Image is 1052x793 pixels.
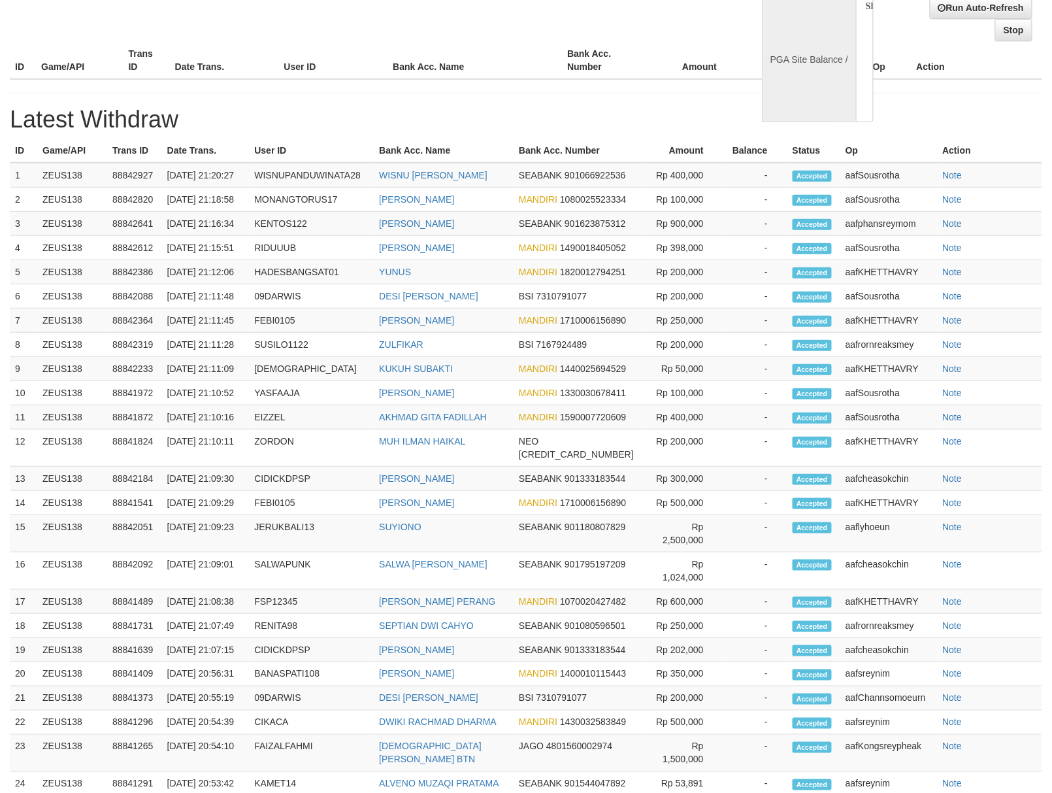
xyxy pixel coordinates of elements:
td: aaflyhoeun [840,515,938,552]
span: Accepted [793,316,832,327]
td: [DATE] 21:08:38 [162,590,250,614]
th: Balance [723,139,787,163]
th: User ID [279,42,388,79]
a: [PERSON_NAME] [379,218,454,229]
span: 901080596501 [565,620,625,631]
span: Accepted [793,522,832,533]
td: 88842386 [107,260,162,284]
a: Note [943,412,962,422]
a: Note [943,741,962,752]
td: 20 [10,662,37,686]
td: 18 [10,614,37,638]
span: SEABANK [519,620,562,631]
td: 88841373 [107,686,162,711]
span: 1070020427482 [560,596,626,607]
td: [DATE] 20:55:19 [162,686,250,711]
span: MANDIRI [519,412,557,422]
td: [DATE] 21:09:23 [162,515,250,552]
td: 88841824 [107,430,162,467]
span: SEABANK [519,218,562,229]
td: ZEUS138 [37,236,107,260]
td: aafKHETTHAVRY [840,590,938,614]
td: 88842319 [107,333,162,357]
a: Note [943,267,962,277]
td: [DATE] 21:07:49 [162,614,250,638]
td: 88842088 [107,284,162,309]
a: SEPTIAN DWI CAHYO [379,620,474,631]
td: [DATE] 21:10:16 [162,405,250,430]
td: 09DARWIS [249,686,374,711]
td: CIDICKDPSP [249,467,374,491]
span: 1590007720609 [560,412,626,422]
td: aafphansreymom [840,212,938,236]
td: 1 [10,163,37,188]
td: - [723,662,787,686]
td: SUSILO1122 [249,333,374,357]
td: 88842927 [107,163,162,188]
td: 21 [10,686,37,711]
a: Note [943,363,962,374]
td: EIZZEL [249,405,374,430]
td: - [723,188,787,212]
td: [DATE] 21:11:45 [162,309,250,333]
td: aafSousrotha [840,188,938,212]
td: ZEUS138 [37,405,107,430]
span: MANDIRI [519,267,557,277]
a: AKHMAD GITA FADILLAH [379,412,487,422]
td: BANASPATI108 [249,662,374,686]
span: Accepted [793,388,832,399]
td: aafKHETTHAVRY [840,491,938,515]
th: Trans ID [107,139,162,163]
span: BSI [519,291,534,301]
td: aafcheasokchin [840,638,938,662]
span: Accepted [793,645,832,656]
span: MANDIRI [519,388,557,398]
span: Accepted [793,437,832,448]
td: WISNUPANDUWINATA28 [249,163,374,188]
td: Rp 50,000 [648,357,723,381]
a: Note [943,717,962,728]
td: 12 [10,430,37,467]
span: SEABANK [519,559,562,569]
span: 901180807829 [565,522,625,532]
td: Rp 250,000 [648,309,723,333]
a: Note [943,436,962,447]
td: aafKHETTHAVRY [840,309,938,333]
th: Game/API [36,42,123,79]
td: [DATE] 21:10:52 [162,381,250,405]
td: 15 [10,515,37,552]
span: MANDIRI [519,669,557,679]
td: aafSousrotha [840,284,938,309]
span: 1710006156890 [560,315,626,326]
span: Accepted [793,597,832,608]
a: [PERSON_NAME] PERANG [379,596,495,607]
a: Note [943,645,962,655]
span: 1710006156890 [560,498,626,508]
a: Note [943,218,962,229]
td: YASFAAJA [249,381,374,405]
th: User ID [249,139,374,163]
td: - [723,163,787,188]
a: YUNUS [379,267,411,277]
td: 17 [10,590,37,614]
span: MANDIRI [519,498,557,508]
td: 14 [10,491,37,515]
span: Accepted [793,267,832,278]
td: [DEMOGRAPHIC_DATA] [249,357,374,381]
th: Bank Acc. Name [387,42,562,79]
td: FEBI0105 [249,491,374,515]
span: BSI [519,339,534,350]
span: MANDIRI [519,243,557,253]
td: ZEUS138 [37,590,107,614]
td: ZEUS138 [37,188,107,212]
span: 901795197209 [565,559,625,569]
span: Accepted [793,474,832,485]
td: 4 [10,236,37,260]
td: Rp 202,000 [648,638,723,662]
td: 13 [10,467,37,491]
td: Rp 200,000 [648,260,723,284]
span: 1080025523334 [560,194,626,205]
span: 1440025694529 [560,363,626,374]
td: aafKHETTHAVRY [840,430,938,467]
a: DESI [PERSON_NAME] [379,693,478,703]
